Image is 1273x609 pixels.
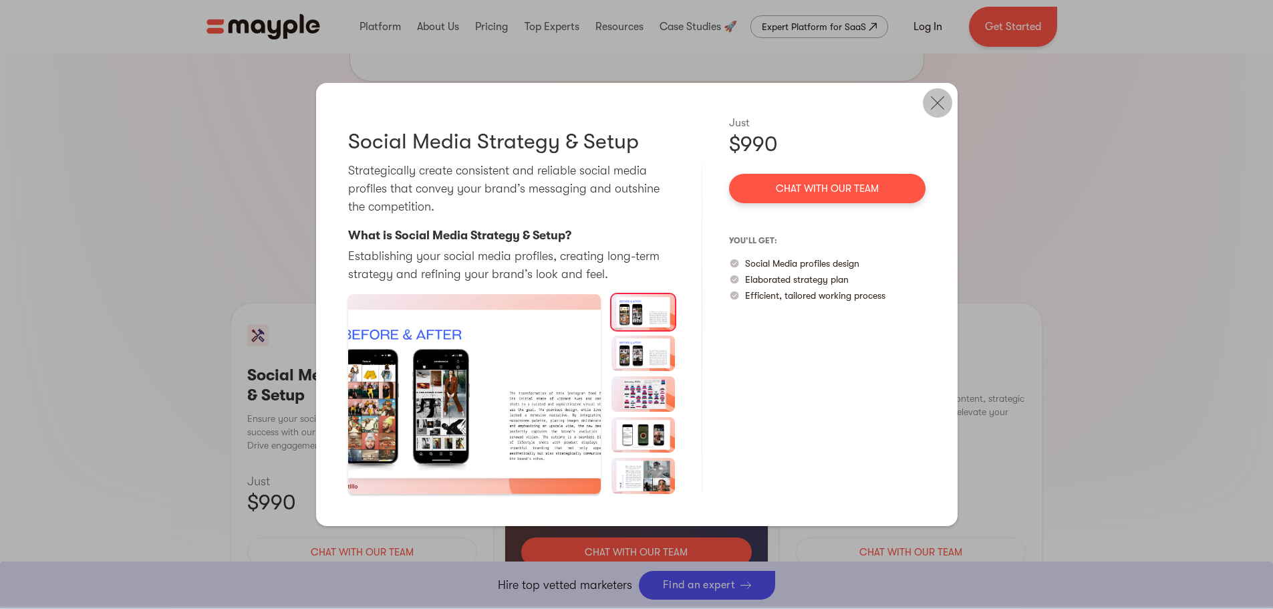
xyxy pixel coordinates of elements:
[348,247,675,283] p: Establishing your social media profiles, creating long-term strategy and refining your brand’s lo...
[348,294,601,493] a: open lightbox
[729,115,926,131] div: Just
[729,230,926,251] p: you’ll get:
[729,131,926,158] div: $990
[348,128,639,155] h3: Social Media Strategy & Setup
[745,257,859,270] p: Social Media profiles design
[745,273,849,286] p: Elaborated strategy plan
[745,289,885,302] p: Efficient, tailored working process
[348,227,571,245] p: What is Social Media Strategy & Setup?
[348,162,675,216] p: Strategically create consistent and reliable social media profiles that convey your brand’s messa...
[729,174,926,203] a: Chat with our team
